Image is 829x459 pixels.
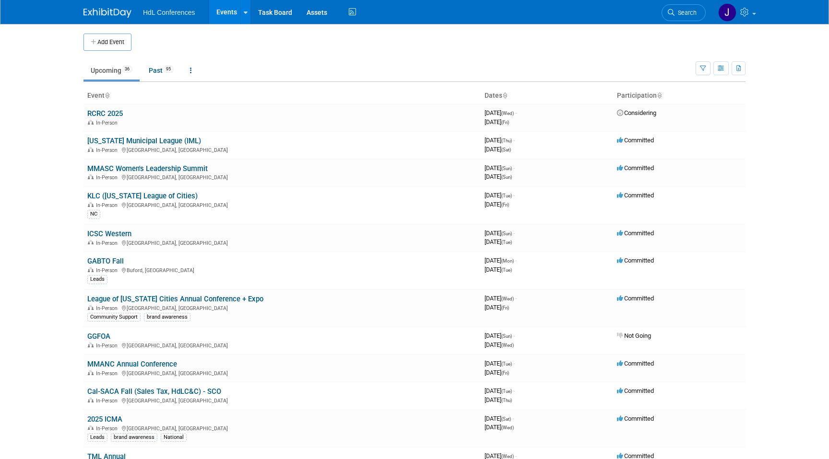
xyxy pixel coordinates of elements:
[83,88,481,104] th: Event
[485,257,517,264] span: [DATE]
[87,146,477,153] div: [GEOGRAPHIC_DATA], [GEOGRAPHIC_DATA]
[87,360,177,368] a: MMANC Annual Conference
[87,295,263,303] a: League of [US_STATE] Cities Annual Conference + Expo
[485,415,514,422] span: [DATE]
[501,258,514,264] span: (Mon)
[87,433,107,442] div: Leads
[501,174,512,180] span: (Sun)
[617,332,651,339] span: Not Going
[87,109,123,118] a: RCRC 2025
[513,229,515,237] span: -
[87,304,477,311] div: [GEOGRAPHIC_DATA], [GEOGRAPHIC_DATA]
[96,240,120,246] span: In-Person
[501,111,514,116] span: (Wed)
[617,295,654,302] span: Committed
[96,425,120,432] span: In-Person
[485,369,509,376] span: [DATE]
[501,202,509,207] span: (Fri)
[87,173,477,181] div: [GEOGRAPHIC_DATA], [GEOGRAPHIC_DATA]
[515,295,517,302] span: -
[88,202,94,207] img: In-Person Event
[87,369,477,377] div: [GEOGRAPHIC_DATA], [GEOGRAPHIC_DATA]
[485,266,512,273] span: [DATE]
[83,61,140,80] a: Upcoming36
[485,295,517,302] span: [DATE]
[88,147,94,152] img: In-Person Event
[87,415,122,424] a: 2025 ICMA
[87,164,208,173] a: MMASC Women's Leadership Summit
[485,146,511,153] span: [DATE]
[501,166,512,171] span: (Sun)
[87,239,477,246] div: [GEOGRAPHIC_DATA], [GEOGRAPHIC_DATA]
[88,398,94,402] img: In-Person Event
[88,343,94,347] img: In-Person Event
[87,387,221,396] a: Cal-SACA Fall (Sales Tax, HdLC&C) - SCO
[501,343,514,348] span: (Wed)
[501,267,512,273] span: (Tue)
[163,66,174,73] span: 95
[96,398,120,404] span: In-Person
[501,425,514,430] span: (Wed)
[88,240,94,245] img: In-Person Event
[96,305,120,311] span: In-Person
[501,231,512,236] span: (Sun)
[501,138,512,143] span: (Thu)
[502,92,507,99] a: Sort by Start Date
[513,192,515,199] span: -
[617,164,654,172] span: Committed
[515,109,517,116] span: -
[617,415,654,422] span: Committed
[87,201,477,208] div: [GEOGRAPHIC_DATA], [GEOGRAPHIC_DATA]
[485,118,509,126] span: [DATE]
[485,360,515,367] span: [DATE]
[96,120,120,126] span: In-Person
[501,147,511,152] span: (Sat)
[87,313,141,321] div: Community Support
[513,332,515,339] span: -
[96,202,120,208] span: In-Person
[512,415,514,422] span: -
[96,370,120,377] span: In-Person
[87,275,107,284] div: Leads
[513,387,515,394] span: -
[88,425,94,430] img: In-Person Event
[87,266,477,274] div: Buford, [GEOGRAPHIC_DATA]
[617,257,654,264] span: Committed
[88,305,94,310] img: In-Person Event
[144,313,190,321] div: brand awareness
[613,88,746,104] th: Participation
[111,433,157,442] div: brand awareness
[501,454,514,459] span: (Wed)
[485,109,517,116] span: [DATE]
[657,92,662,99] a: Sort by Participation Type
[481,88,613,104] th: Dates
[662,4,706,21] a: Search
[87,137,201,145] a: [US_STATE] Municipal League (IML)
[485,173,512,180] span: [DATE]
[501,333,512,339] span: (Sun)
[87,192,198,200] a: KLC ([US_STATE] League of Cities)
[485,341,514,348] span: [DATE]
[485,424,514,431] span: [DATE]
[617,109,656,116] span: Considering
[88,267,94,272] img: In-Person Event
[485,229,515,237] span: [DATE]
[501,370,509,376] span: (Fri)
[485,164,515,172] span: [DATE]
[87,424,477,432] div: [GEOGRAPHIC_DATA], [GEOGRAPHIC_DATA]
[485,238,512,245] span: [DATE]
[96,147,120,153] span: In-Person
[87,257,124,265] a: GABTO Fall
[485,192,515,199] span: [DATE]
[485,396,512,403] span: [DATE]
[501,193,512,198] span: (Tue)
[88,370,94,375] img: In-Person Event
[617,192,654,199] span: Committed
[87,229,131,238] a: ICSC Western
[617,387,654,394] span: Committed
[143,9,195,16] span: HdL Conferences
[718,3,736,22] img: Johnny Nguyen
[87,341,477,349] div: [GEOGRAPHIC_DATA], [GEOGRAPHIC_DATA]
[501,361,512,367] span: (Tue)
[501,305,509,310] span: (Fri)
